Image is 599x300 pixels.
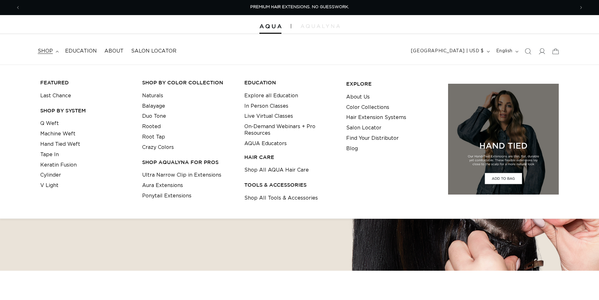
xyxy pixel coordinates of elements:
[407,45,492,57] button: [GEOGRAPHIC_DATA] | USD $
[40,150,59,160] a: Tape In
[244,111,293,122] a: Live Virtual Classes
[346,144,358,154] a: Blog
[496,48,513,54] span: English
[244,79,336,86] h3: EDUCATION
[244,165,309,175] a: Shop All AQUA Hair Care
[244,154,336,161] h3: HAIR CARE
[259,24,281,29] img: Aqua Hair Extensions
[346,133,399,144] a: Find Your Distributor
[244,91,298,101] a: Explore all Education
[40,180,58,191] a: V Light
[346,123,381,133] a: Salon Locator
[38,48,53,54] span: shop
[142,170,221,180] a: Ultra Narrow Clip in Extensions
[65,48,97,54] span: Education
[574,2,588,14] button: Next announcement
[244,139,287,149] a: AQUA Educators
[142,122,161,132] a: Rooted
[142,91,163,101] a: Naturals
[40,107,132,114] h3: SHOP BY SYSTEM
[346,81,438,87] h3: EXPLORE
[301,24,340,28] img: aqualyna.com
[142,101,165,111] a: Balayage
[411,48,484,54] span: [GEOGRAPHIC_DATA] | USD $
[250,5,349,9] span: PREMIUM HAIR EXTENSIONS. NO GUESSWORK.
[40,91,71,101] a: Last Chance
[142,191,191,201] a: Ponytail Extensions
[101,44,127,58] a: About
[34,44,61,58] summary: shop
[40,160,77,170] a: Keratin Fusion
[40,79,132,86] h3: FEATURED
[492,45,521,57] button: English
[61,44,101,58] a: Education
[127,44,180,58] a: Salon Locator
[346,112,406,123] a: Hair Extension Systems
[142,159,234,166] h3: Shop AquaLyna for Pros
[131,48,176,54] span: Salon Locator
[244,193,318,203] a: Shop All Tools & Accessories
[142,142,174,153] a: Crazy Colors
[142,132,165,142] a: Root Tap
[244,101,288,111] a: In Person Classes
[40,118,59,129] a: Q Weft
[104,48,124,54] span: About
[346,102,389,113] a: Color Collections
[40,129,75,139] a: Machine Weft
[40,170,61,180] a: Cylinder
[142,79,234,86] h3: Shop by Color Collection
[244,182,336,188] h3: TOOLS & ACCESSORIES
[142,111,166,122] a: Duo Tone
[142,180,183,191] a: Aura Extensions
[244,122,336,139] a: On-Demand Webinars + Pro Resources
[11,2,25,14] button: Previous announcement
[346,92,370,102] a: About Us
[521,44,535,58] summary: Search
[40,139,80,150] a: Hand Tied Weft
